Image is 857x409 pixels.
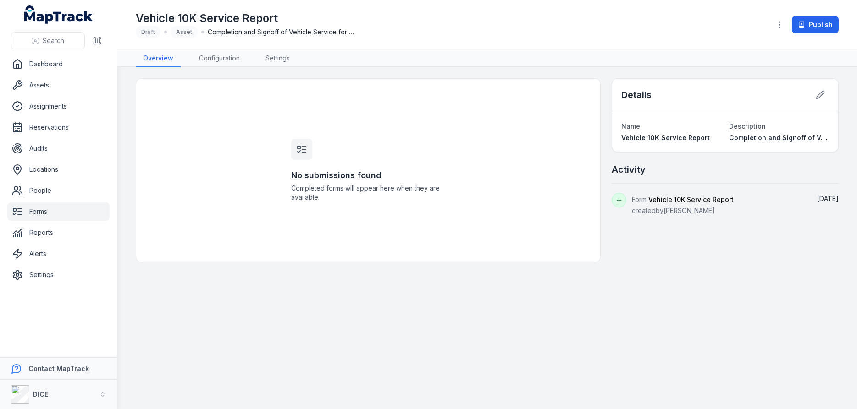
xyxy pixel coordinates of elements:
[28,365,89,372] strong: Contact MapTrack
[208,27,354,37] span: Completion and Signoff of Vehicle Service for 10,000km Vehicle Service.
[621,134,710,142] span: Vehicle 10K Service Report
[7,118,110,136] a: Reservations
[7,202,110,221] a: Forms
[817,195,839,202] span: [DATE]
[7,76,110,94] a: Assets
[648,196,734,203] span: Vehicle 10K Service Report
[11,32,85,49] button: Search
[24,5,93,24] a: MapTrack
[136,26,160,38] div: Draft
[729,122,766,130] span: Description
[7,160,110,179] a: Locations
[33,390,48,398] strong: DICE
[291,184,445,202] span: Completed forms will appear here when they are available.
[632,196,734,214] span: Form created by [PERSON_NAME]
[136,50,181,67] a: Overview
[612,163,646,176] h2: Activity
[817,195,839,202] time: 12/09/2025, 11:01:22 am
[792,16,839,33] button: Publish
[621,88,652,101] h2: Details
[136,11,354,26] h1: Vehicle 10K Service Report
[258,50,297,67] a: Settings
[192,50,247,67] a: Configuration
[7,245,110,263] a: Alerts
[7,266,110,284] a: Settings
[7,55,110,73] a: Dashboard
[7,139,110,158] a: Audits
[621,122,640,130] span: Name
[291,169,445,182] h3: No submissions found
[7,224,110,242] a: Reports
[43,36,64,45] span: Search
[7,97,110,115] a: Assignments
[7,181,110,200] a: People
[171,26,198,38] div: Asset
